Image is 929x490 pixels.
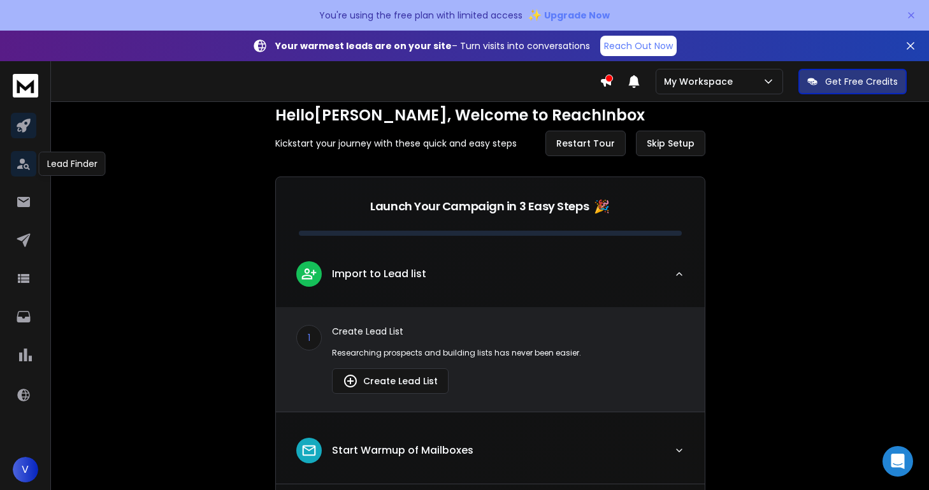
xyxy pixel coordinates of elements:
p: Start Warmup of Mailboxes [332,443,473,458]
button: Get Free Credits [798,69,907,94]
p: Researching prospects and building lists has never been easier. [332,348,684,358]
span: 🎉 [594,198,610,215]
strong: Your warmest leads are on your site [275,40,452,52]
button: Skip Setup [636,131,705,156]
img: lead [301,266,317,282]
p: Import to Lead list [332,266,426,282]
button: leadStart Warmup of Mailboxes [276,428,705,484]
button: V [13,457,38,482]
span: Skip Setup [647,137,695,150]
div: 1 [296,325,322,350]
h1: Hello [PERSON_NAME] , Welcome to ReachInbox [275,105,705,126]
img: lead [301,442,317,459]
p: Kickstart your journey with these quick and easy steps [275,137,517,150]
p: Launch Your Campaign in 3 Easy Steps [370,198,589,215]
span: ✨ [528,6,542,24]
p: Reach Out Now [604,40,673,52]
a: Reach Out Now [600,36,677,56]
p: Get Free Credits [825,75,898,88]
div: leadImport to Lead list [276,307,705,412]
p: You're using the free plan with limited access [319,9,522,22]
button: ✨Upgrade Now [528,3,610,28]
p: My Workspace [664,75,738,88]
img: logo [13,74,38,97]
img: lead [343,373,358,389]
span: Upgrade Now [544,9,610,22]
p: – Turn visits into conversations [275,40,590,52]
p: Create Lead List [332,325,684,338]
button: Restart Tour [545,131,626,156]
button: Create Lead List [332,368,449,394]
div: Lead Finder [39,152,106,176]
button: leadImport to Lead list [276,251,705,307]
div: Open Intercom Messenger [882,446,913,477]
